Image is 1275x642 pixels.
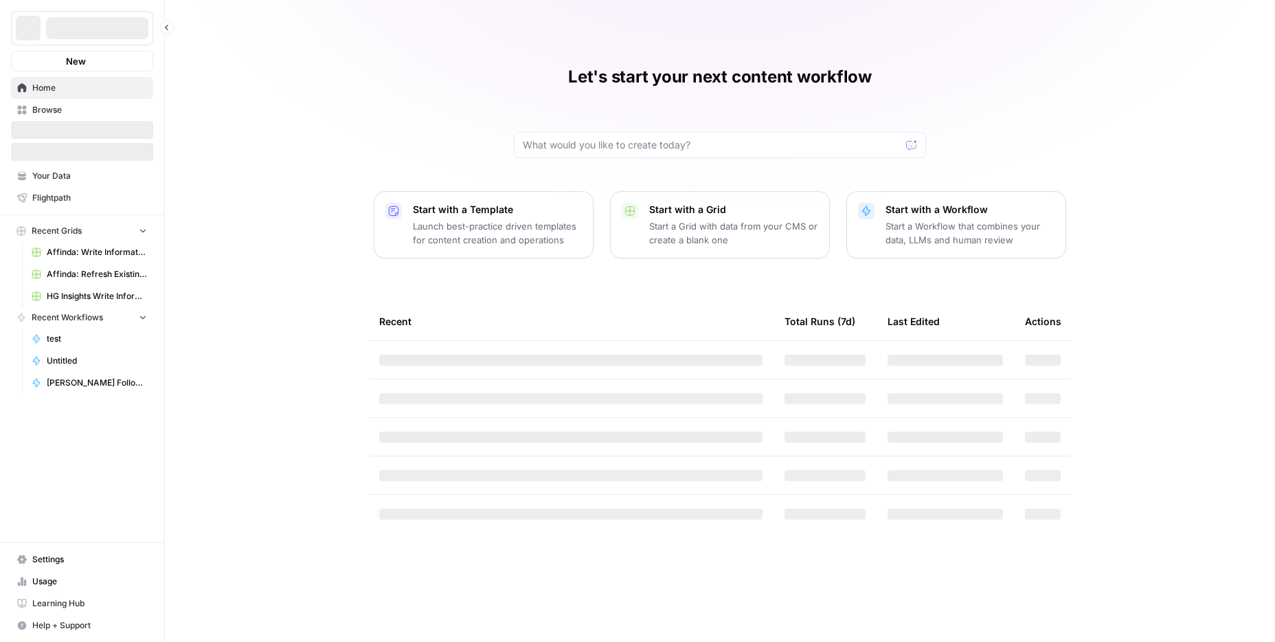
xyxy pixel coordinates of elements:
span: Untitled [47,355,147,367]
a: Usage [11,571,153,593]
span: Affinda: Refresh Existing Content [47,268,147,280]
div: Last Edited [888,302,940,340]
div: Actions [1025,302,1061,340]
span: Recent Workflows [32,311,103,324]
span: Flightpath [32,192,147,204]
div: Recent [379,302,763,340]
p: Start with a Grid [649,203,818,217]
span: test [47,333,147,345]
span: Browse [32,104,147,116]
span: New [66,54,86,68]
a: test [25,328,153,350]
span: Affinda: Write Informational Article [47,246,147,258]
a: Flightpath [11,187,153,209]
a: Settings [11,549,153,571]
h1: Let's start your next content workflow [568,66,872,88]
button: Start with a GridStart a Grid with data from your CMS or create a blank one [610,191,830,258]
span: Your Data [32,170,147,182]
button: Help + Support [11,615,153,637]
button: Recent Workflows [11,307,153,328]
span: Home [32,82,147,94]
a: Untitled [25,350,153,372]
button: Start with a TemplateLaunch best-practice driven templates for content creation and operations [374,191,594,258]
span: [PERSON_NAME] Follow Up [47,377,147,389]
a: [PERSON_NAME] Follow Up [25,372,153,394]
a: Learning Hub [11,593,153,615]
button: Recent Grids [11,221,153,241]
a: Home [11,77,153,99]
span: Help + Support [32,619,147,632]
p: Start with a Template [413,203,582,217]
p: Start a Workflow that combines your data, LLMs and human review [885,219,1054,247]
a: HG Insights Write Informational Article [25,285,153,307]
input: What would you like to create today? [523,138,901,152]
span: Usage [32,575,147,588]
p: Start a Grid with data from your CMS or create a blank one [649,219,818,247]
a: Browse [11,99,153,121]
span: HG Insights Write Informational Article [47,290,147,302]
span: Recent Grids [32,225,82,237]
button: New [11,51,153,71]
p: Start with a Workflow [885,203,1054,217]
p: Launch best-practice driven templates for content creation and operations [413,219,582,247]
a: Affinda: Write Informational Article [25,241,153,263]
span: Learning Hub [32,597,147,610]
div: Total Runs (7d) [785,302,855,340]
span: Settings [32,553,147,566]
button: Start with a WorkflowStart a Workflow that combines your data, LLMs and human review [846,191,1066,258]
a: Your Data [11,165,153,187]
a: Affinda: Refresh Existing Content [25,263,153,285]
